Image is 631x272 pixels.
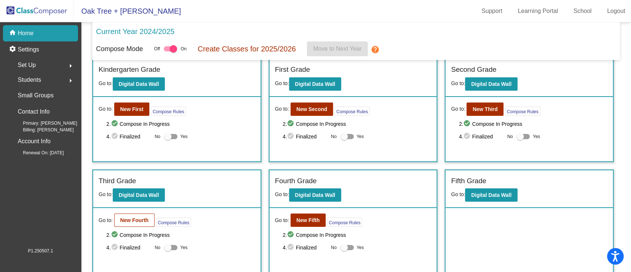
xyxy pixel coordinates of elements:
[113,77,165,91] button: Digital Data Wall
[113,188,165,202] button: Digital Data Wall
[275,80,289,86] span: Go to:
[119,81,159,87] b: Digital Data Wall
[327,218,362,227] button: Compose Rules
[18,75,41,85] span: Students
[111,120,120,128] mat-icon: check_circle
[451,80,465,86] span: Go to:
[331,133,336,140] span: No
[287,132,296,141] mat-icon: check_circle
[18,107,50,117] p: Contact Info
[371,45,380,54] mat-icon: help
[533,132,540,141] span: Yes
[451,64,496,75] label: Second Grade
[106,243,151,252] span: 4. Finalized
[287,120,296,128] mat-icon: check_circle
[291,214,326,227] button: New Fifth
[96,26,174,37] p: Current Year 2024/2025
[18,60,36,70] span: Set Up
[114,214,155,227] button: New Fourth
[289,188,341,202] button: Digital Data Wall
[66,76,75,85] mat-icon: arrow_right
[287,231,296,239] mat-icon: check_circle
[283,120,431,128] span: 2. Compose In Progress
[11,127,74,133] span: Billing: [PERSON_NAME]
[507,133,513,140] span: No
[99,64,160,75] label: Kindergarten Grade
[465,77,517,91] button: Digital Data Wall
[155,133,160,140] span: No
[451,191,465,197] span: Go to:
[287,243,296,252] mat-icon: check_circle
[9,29,18,38] mat-icon: home
[567,5,597,17] a: School
[459,120,607,128] span: 2. Compose In Progress
[99,80,113,86] span: Go to:
[275,176,317,187] label: Fourth Grade
[154,46,160,52] span: Off
[275,216,289,224] span: Go to:
[275,64,310,75] label: First Grade
[467,103,503,116] button: New Third
[99,105,113,113] span: Go to:
[99,216,113,224] span: Go to:
[99,191,113,197] span: Go to:
[198,43,296,54] p: Create Classes for 2025/2026
[111,243,120,252] mat-icon: check_circle
[74,5,181,17] span: Oak Tree + [PERSON_NAME]
[120,106,143,112] b: New First
[106,132,151,141] span: 4. Finalized
[335,107,370,116] button: Compose Rules
[296,106,327,112] b: New Second
[111,132,120,141] mat-icon: check_circle
[156,218,191,227] button: Compose Rules
[18,45,39,54] p: Settings
[106,120,255,128] span: 2. Compose In Progress
[459,132,503,141] span: 4. Finalized
[96,44,143,54] p: Compose Mode
[472,106,498,112] b: New Third
[180,132,188,141] span: Yes
[9,45,18,54] mat-icon: settings
[120,217,149,223] b: New Fourth
[505,107,540,116] button: Compose Rules
[181,46,187,52] span: On
[18,90,54,101] p: Small Groups
[283,243,328,252] span: 4. Finalized
[331,244,336,251] span: No
[11,150,64,156] span: Renewal On: [DATE]
[155,244,160,251] span: No
[18,136,51,147] p: Account Info
[463,132,472,141] mat-icon: check_circle
[66,61,75,70] mat-icon: arrow_right
[471,81,511,87] b: Digital Data Wall
[313,46,362,52] span: Move to Next Year
[463,120,472,128] mat-icon: check_circle
[106,231,255,239] span: 2. Compose In Progress
[476,5,508,17] a: Support
[465,188,517,202] button: Digital Data Wall
[111,231,120,239] mat-icon: check_circle
[295,81,335,87] b: Digital Data Wall
[357,132,364,141] span: Yes
[512,5,564,17] a: Learning Portal
[296,217,320,223] b: New Fifth
[11,120,77,127] span: Primary: [PERSON_NAME]
[119,192,159,198] b: Digital Data Wall
[18,29,34,38] p: Home
[471,192,511,198] b: Digital Data Wall
[291,103,333,116] button: New Second
[357,243,364,252] span: Yes
[295,192,335,198] b: Digital Data Wall
[99,176,136,187] label: Third Grade
[289,77,341,91] button: Digital Data Wall
[151,107,186,116] button: Compose Rules
[180,243,188,252] span: Yes
[275,191,289,197] span: Go to:
[275,105,289,113] span: Go to:
[451,105,465,113] span: Go to:
[307,41,368,56] button: Move to Next Year
[114,103,149,116] button: New First
[283,132,328,141] span: 4. Finalized
[283,231,431,239] span: 2. Compose In Progress
[601,5,631,17] a: Logout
